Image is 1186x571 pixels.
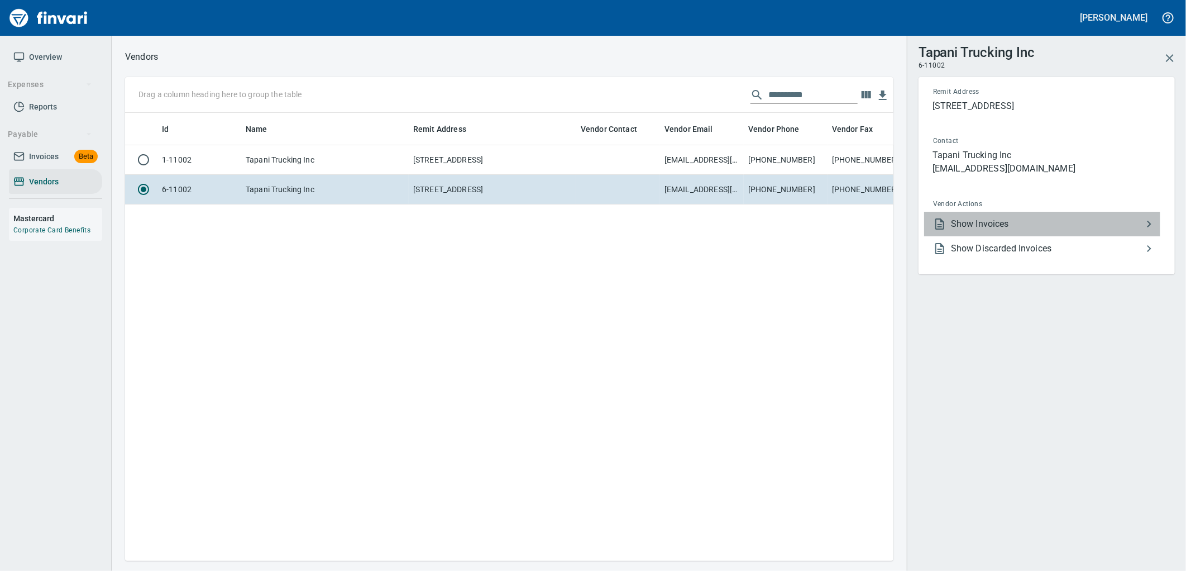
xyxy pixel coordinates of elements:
[9,94,102,120] a: Reports
[828,175,911,204] td: [PHONE_NUMBER]
[748,122,814,136] span: Vendor Phone
[858,87,874,103] button: Choose columns to display
[29,100,57,114] span: Reports
[581,122,637,136] span: Vendor Contact
[1080,12,1147,23] h5: [PERSON_NAME]
[413,122,466,136] span: Remit Address
[29,175,59,189] span: Vendors
[7,4,90,31] img: Finvari
[246,122,282,136] span: Name
[933,87,1069,98] span: Remit Address
[664,122,728,136] span: Vendor Email
[3,74,97,95] button: Expenses
[125,50,158,64] nav: breadcrumb
[660,145,744,175] td: [EMAIL_ADDRESS][DOMAIN_NAME]
[1156,45,1183,72] button: Close Vendor
[919,60,945,72] span: 6-11002
[933,136,1058,147] span: Contact
[246,122,267,136] span: Name
[162,122,183,136] span: Id
[1078,9,1150,26] button: [PERSON_NAME]
[744,175,828,204] td: [PHONE_NUMBER]
[9,45,102,70] a: Overview
[241,175,409,204] td: Tapani Trucking Inc
[9,144,102,169] a: InvoicesBeta
[748,122,800,136] span: Vendor Phone
[932,162,1160,175] p: [EMAIL_ADDRESS][DOMAIN_NAME]
[874,87,891,104] button: Download Table
[664,122,713,136] span: Vendor Email
[29,50,62,64] span: Overview
[13,212,102,225] h6: Mastercard
[951,217,1142,231] span: Show Invoices
[832,122,888,136] span: Vendor Fax
[744,145,828,175] td: [PHONE_NUMBER]
[74,150,98,163] span: Beta
[828,145,911,175] td: [PHONE_NUMBER]
[125,50,158,64] p: Vendors
[162,122,169,136] span: Id
[832,122,873,136] span: Vendor Fax
[8,78,92,92] span: Expenses
[413,122,481,136] span: Remit Address
[932,149,1160,162] p: Tapani Trucking Inc
[409,145,576,175] td: [STREET_ADDRESS]
[919,42,1035,60] h3: Tapani Trucking Inc
[157,175,241,204] td: 6-11002
[13,226,90,234] a: Corporate Card Benefits
[409,175,576,204] td: [STREET_ADDRESS]
[241,145,409,175] td: Tapani Trucking Inc
[932,99,1160,113] p: [STREET_ADDRESS]
[138,89,302,100] p: Drag a column heading here to group the table
[8,127,92,141] span: Payable
[933,199,1070,210] span: Vendor Actions
[9,169,102,194] a: Vendors
[3,124,97,145] button: Payable
[29,150,59,164] span: Invoices
[660,175,744,204] td: [EMAIL_ADDRESS][DOMAIN_NAME]
[157,145,241,175] td: 1-11002
[581,122,652,136] span: Vendor Contact
[951,242,1142,255] span: Show Discarded Invoices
